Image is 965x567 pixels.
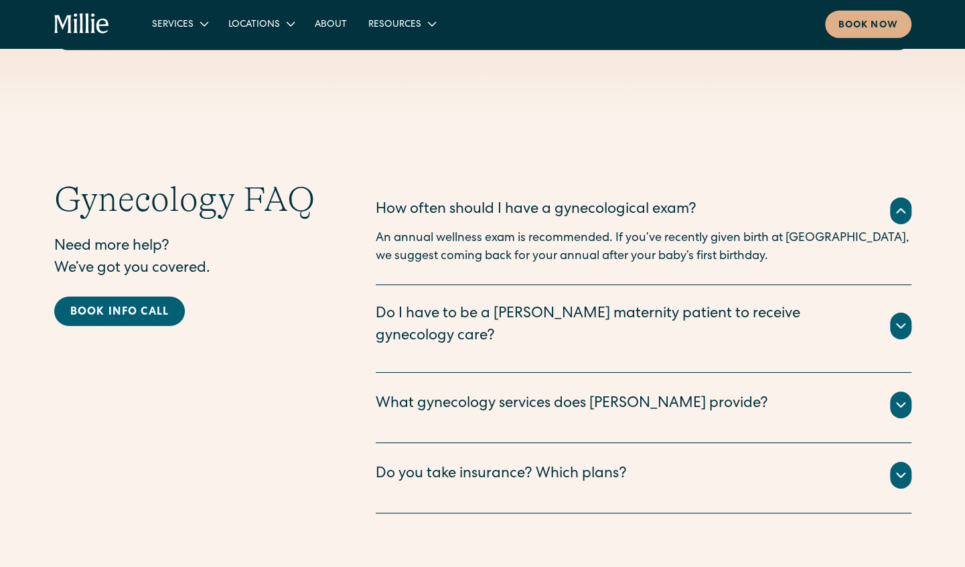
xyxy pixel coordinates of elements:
div: Resources [368,18,421,32]
h2: Gynecology FAQ [54,179,322,220]
a: About [304,13,358,35]
div: Do you take insurance? Which plans? [376,464,627,486]
p: An annual wellness exam is recommended. If you’ve recently given birth at [GEOGRAPHIC_DATA], we s... [376,230,911,266]
div: Locations [218,13,304,35]
div: Resources [358,13,445,35]
div: Locations [228,18,280,32]
a: Book info call [54,297,185,326]
div: Do I have to be a [PERSON_NAME] maternity patient to receive gynecology care? [376,304,874,348]
div: How often should I have a gynecological exam? [376,199,696,222]
a: home [54,13,110,35]
div: Book now [838,19,898,33]
div: Book info call [70,305,169,321]
p: Need more help? We’ve got you covered. [54,236,322,280]
a: Book now [825,11,911,38]
div: Services [152,18,194,32]
div: What gynecology services does [PERSON_NAME] provide? [376,394,768,416]
div: Services [141,13,218,35]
